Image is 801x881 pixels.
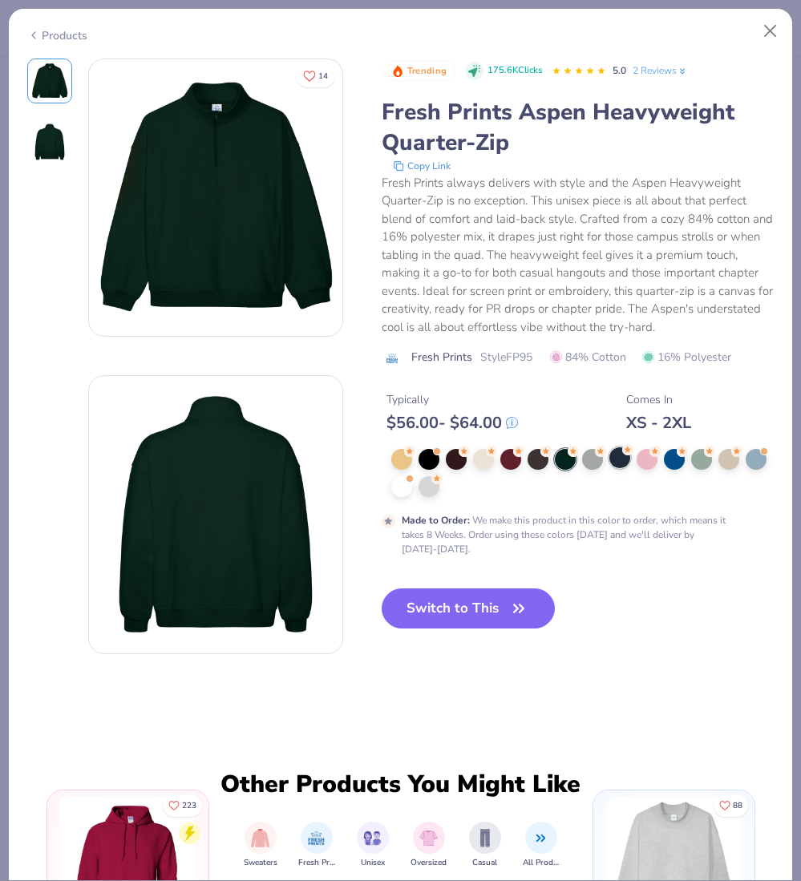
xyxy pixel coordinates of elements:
[244,857,277,869] span: Sweaters
[307,829,326,847] img: Fresh Prints Image
[469,822,501,869] div: filter for Casual
[402,513,727,556] div: We make this product in this color to order, which means it takes 8 Weeks. Order using these colo...
[211,770,591,799] div: Other Products You Might Like
[552,59,606,84] div: 5.0 Stars
[411,349,472,366] span: Fresh Prints
[407,67,447,75] span: Trending
[296,64,335,87] button: Like
[733,802,742,810] span: 88
[318,72,328,80] span: 14
[550,349,626,366] span: 84% Cotton
[382,352,403,365] img: brand logo
[523,822,560,869] button: filter button
[480,349,532,366] span: Style FP95
[613,64,626,77] span: 5.0
[411,857,447,869] span: Oversized
[357,822,389,869] button: filter button
[382,588,556,628] button: Switch to This
[523,822,560,869] div: filter for All Products
[244,822,277,869] div: filter for Sweaters
[383,61,455,82] button: Badge Button
[714,794,748,817] button: Like
[244,822,277,869] button: filter button
[382,174,775,337] div: Fresh Prints always delivers with style and the Aspen Heavyweight Quarter-Zip is no exception. Th...
[251,829,269,847] img: Sweaters Image
[386,413,518,433] div: $ 56.00 - $ 64.00
[411,822,447,869] button: filter button
[642,349,731,366] span: 16% Polyester
[30,62,69,100] img: Front
[298,822,335,869] button: filter button
[357,822,389,869] div: filter for Unisex
[487,64,542,78] span: 175.6K Clicks
[469,822,501,869] button: filter button
[27,27,87,44] div: Products
[755,16,786,46] button: Close
[363,829,382,847] img: Unisex Image
[523,857,560,869] span: All Products
[633,63,688,78] a: 2 Reviews
[182,802,196,810] span: 223
[626,413,691,433] div: XS - 2XL
[361,857,385,869] span: Unisex
[411,822,447,869] div: filter for Oversized
[386,391,518,408] div: Typically
[298,857,335,869] span: Fresh Prints
[298,822,335,869] div: filter for Fresh Prints
[382,97,775,158] div: Fresh Prints Aspen Heavyweight Quarter-Zip
[391,65,404,78] img: Trending sort
[532,829,550,847] img: All Products Image
[626,391,691,408] div: Comes In
[89,71,342,324] img: Front
[388,158,455,174] button: copy to clipboard
[419,829,438,847] img: Oversized Image
[476,829,494,847] img: Casual Image
[472,857,497,869] span: Casual
[30,123,69,161] img: Back
[163,794,202,817] button: Like
[89,388,342,641] img: Back
[402,514,470,527] strong: Made to Order :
